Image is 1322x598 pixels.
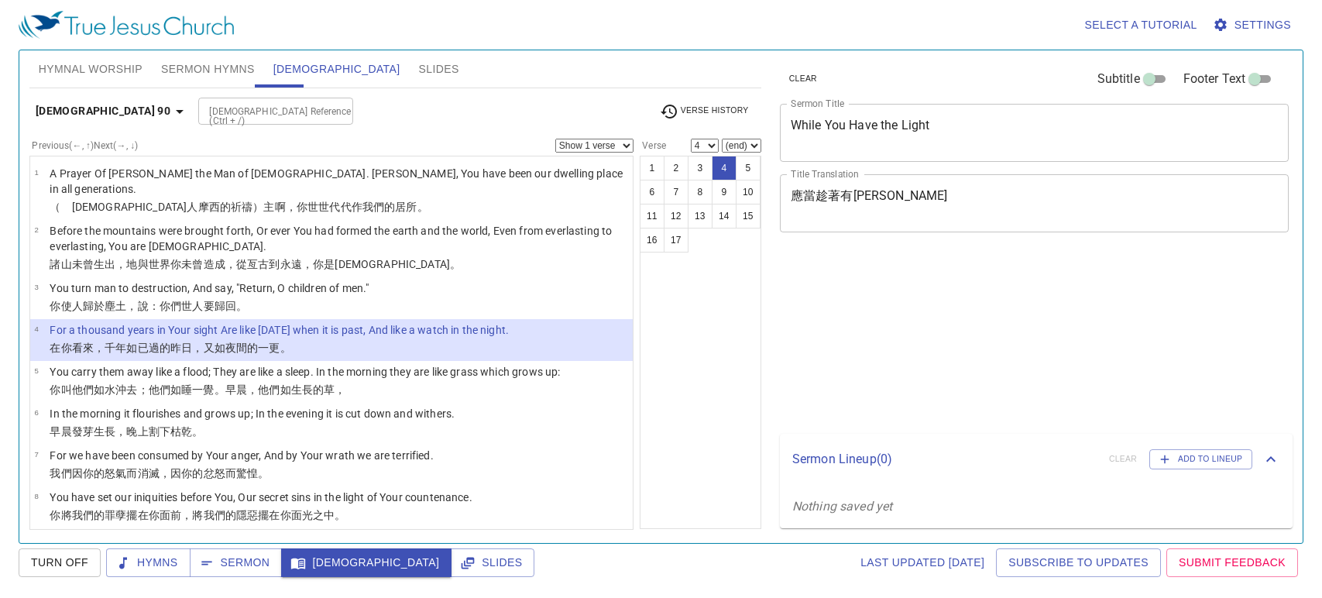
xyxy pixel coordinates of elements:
button: Select a tutorial [1078,11,1203,40]
p: （ [DEMOGRAPHIC_DATA] [50,199,628,215]
button: Add to Lineup [1149,449,1252,469]
button: 15 [736,204,761,229]
button: 11 [640,204,664,229]
span: Slides [419,60,459,79]
wh5771: 擺在 [126,509,345,521]
i: Nothing saved yet [792,499,893,514]
wh410: 。 [450,258,461,270]
wh2682: ， [335,383,345,396]
button: 13 [688,204,713,229]
wh2022: 未曾生出 [72,258,462,270]
wh430: 人 [187,201,428,213]
wh4872: 的祈禱 [220,201,428,213]
wh7896: 你面前，將我們的隱 [149,509,346,521]
p: 我們因你的怒氣 [50,466,433,481]
span: Sermon [202,553,270,572]
span: 3 [34,283,38,291]
span: 4 [34,325,38,333]
wh4583: 。 [417,201,428,213]
button: Turn Off [19,548,101,577]
wh582: 歸於 [83,300,247,312]
p: You have set our iniquities before You, Our secret sins in the light of Your countenance. [50,490,472,505]
textarea: 應當趁著有[PERSON_NAME] [791,188,1279,218]
wh2498: ，晚上 [115,425,203,438]
wh776: 與世界 [138,258,462,270]
wh6153: 割下 [149,425,204,438]
span: Turn Off [31,553,88,572]
wh2229: ；他們如睡一覺 [138,383,346,396]
span: [DEMOGRAPHIC_DATA] [294,553,439,572]
wh5769: 到 [269,258,461,270]
wh3974: 之中。 [313,509,345,521]
a: Submit Feedback [1166,548,1298,577]
span: Sermon Hymns [161,60,255,79]
wh8141: 如 [126,342,290,354]
p: You carry them away like a flood; They are like a sleep. In the morning they are like grass which... [50,364,560,380]
span: Verse History [660,102,749,121]
p: Sermon Lineup ( 0 ) [792,450,1097,469]
button: 9 [712,180,737,204]
p: 你使人 [50,298,369,314]
button: [DEMOGRAPHIC_DATA] 90 [29,97,195,125]
span: Submit Feedback [1179,553,1286,572]
textarea: While You Have the Light [791,118,1279,147]
wh2534: 而驚惶 [225,467,270,479]
button: 5 [736,156,761,180]
wh8142: 。早晨 [215,383,346,396]
span: [DEMOGRAPHIC_DATA] [273,60,400,79]
p: 你叫他們如水沖去 [50,382,560,397]
img: True Jesus Church [19,11,234,39]
wh3615: ，因你的忿怒 [160,467,270,479]
button: clear [780,70,826,88]
div: Sermon Lineup(0)clearAdd to Lineup [780,434,1293,485]
button: Sermon [190,548,283,577]
span: 1 [34,168,38,177]
button: 17 [664,228,688,253]
button: 10 [736,180,761,204]
span: clear [789,72,817,86]
button: Settings [1210,11,1297,40]
wh3001: 。 [192,425,203,438]
wh821: 。 [280,342,291,354]
span: Add to Lineup [1159,452,1242,466]
button: Hymns [106,548,191,577]
a: Last updated [DATE] [854,548,991,577]
p: In the morning it flourishes and grows up; In the evening it is cut down and withers. [50,406,455,421]
span: Slides [463,553,522,572]
span: Hymnal Worship [39,60,143,79]
p: Before the mountains were brought forth, Or ever You had formed the earth and the world, Even fro... [50,223,628,254]
wh7725: 塵土 [105,300,247,312]
p: For we have been consumed by Your anger, And by Your wrath we are terrified. [50,448,433,463]
button: 4 [712,156,737,180]
iframe: from-child [774,249,1189,428]
wh3117: 已過 [138,342,291,354]
p: 早晨 [50,424,455,439]
wh2498: 的草 [313,383,345,396]
span: 6 [34,408,38,417]
wh5869: 來，千 [83,342,291,354]
wh7725: 。 [236,300,247,312]
wh376: 摩西 [198,201,428,213]
wh1755: 代代 [329,201,428,213]
wh5769: ，你是[DEMOGRAPHIC_DATA] [302,258,461,270]
wh5674: 的昨日 [160,342,291,354]
button: 3 [688,156,713,180]
button: 16 [640,228,664,253]
button: 12 [664,204,688,229]
wh5704: 永遠 [280,258,462,270]
wh559: ：你們世 [149,300,247,312]
wh865: ，又如夜間 [192,342,290,354]
wh639: 而消滅 [126,467,269,479]
p: You turn man to destruction, And say, "Return, O children of men." [50,280,369,296]
p: A Prayer Of [PERSON_NAME] the Man of [DEMOGRAPHIC_DATA]. [PERSON_NAME], You have been our dwellin... [50,166,628,197]
button: 2 [664,156,688,180]
wh926: 。 [258,467,269,479]
button: Verse History [651,100,758,123]
wh1755: 作我們的居所 [352,201,428,213]
wh136: 啊，你世世 [275,201,428,213]
wh2342: ，從亙古 [225,258,461,270]
b: [DEMOGRAPHIC_DATA] 90 [36,101,170,121]
p: 諸山 [50,256,628,272]
span: Last updated [DATE] [860,553,984,572]
button: 1 [640,156,664,180]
